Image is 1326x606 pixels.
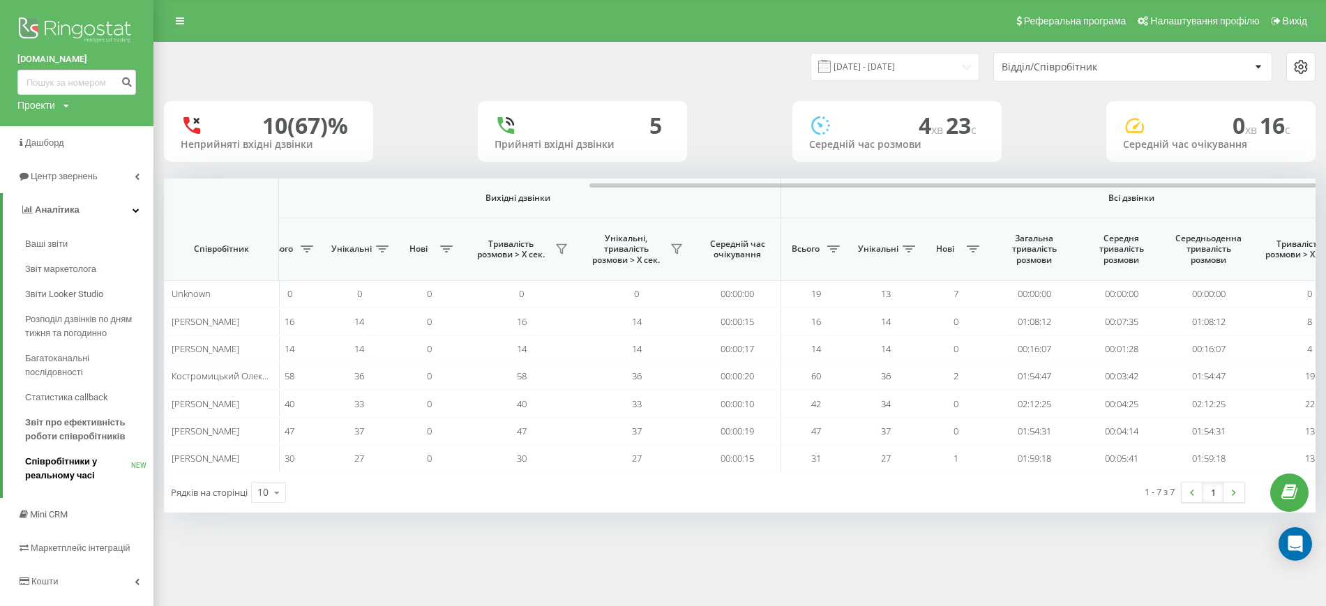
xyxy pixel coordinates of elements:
[954,315,958,328] span: 0
[881,342,891,355] span: 14
[694,335,781,363] td: 00:00:17
[287,192,748,204] span: Вихідні дзвінки
[30,509,68,520] span: Mini CRM
[931,122,946,137] span: хв
[705,238,770,260] span: Середній час очікування
[354,452,364,464] span: 27
[427,287,432,300] span: 0
[1305,397,1315,410] span: 22
[1285,122,1290,137] span: c
[517,370,527,382] span: 58
[1245,122,1260,137] span: хв
[694,445,781,472] td: 00:00:15
[1123,139,1299,151] div: Середній час очікування
[25,449,153,488] a: Співробітники у реальному часіNEW
[1165,280,1252,308] td: 00:00:00
[25,282,153,307] a: Звіти Looker Studio
[694,390,781,417] td: 00:00:10
[811,370,821,382] span: 60
[517,397,527,410] span: 40
[1001,233,1067,266] span: Загальна тривалість розмови
[694,308,781,335] td: 00:00:15
[881,452,891,464] span: 27
[31,576,58,586] span: Кошти
[858,243,898,255] span: Унікальні
[1165,418,1252,445] td: 01:54:31
[25,262,96,276] span: Звіт маркетолога
[1078,390,1165,417] td: 00:04:25
[809,139,985,151] div: Середній час розмови
[1150,15,1259,26] span: Налаштування профілю
[427,315,432,328] span: 0
[285,452,294,464] span: 30
[1307,315,1312,328] span: 8
[31,543,130,553] span: Маркетплейс інтеграцій
[1078,445,1165,472] td: 00:05:41
[354,370,364,382] span: 36
[649,112,662,139] div: 5
[811,315,821,328] span: 16
[427,425,432,437] span: 0
[285,397,294,410] span: 40
[1260,110,1290,140] span: 16
[427,397,432,410] span: 0
[257,485,269,499] div: 10
[517,452,527,464] span: 30
[262,112,348,139] div: 10 (67)%
[811,342,821,355] span: 14
[632,370,642,382] span: 36
[928,243,963,255] span: Нові
[1307,342,1312,355] span: 4
[25,307,153,346] a: Розподіл дзвінків по дням тижня та погодинно
[517,315,527,328] span: 16
[354,425,364,437] span: 37
[25,391,108,404] span: Статистика callback
[287,287,292,300] span: 0
[881,315,891,328] span: 14
[811,287,821,300] span: 19
[357,287,362,300] span: 0
[25,351,146,379] span: Багатоканальні послідовності
[990,445,1078,472] td: 01:59:18
[881,370,891,382] span: 36
[172,452,239,464] span: [PERSON_NAME]
[25,455,131,483] span: Співробітники у реальному часі
[811,452,821,464] span: 31
[954,342,958,355] span: 0
[262,243,296,255] span: Всього
[1307,287,1312,300] span: 0
[25,137,64,148] span: Дашборд
[881,287,891,300] span: 13
[3,193,153,227] a: Аналiтика
[25,410,153,449] a: Звіт про ефективність роботи співробітників
[172,342,239,355] span: [PERSON_NAME]
[25,385,153,410] a: Статистика callback
[25,237,68,251] span: Ваші звіти
[285,370,294,382] span: 58
[990,418,1078,445] td: 01:54:31
[354,397,364,410] span: 33
[990,390,1078,417] td: 02:12:25
[285,315,294,328] span: 16
[811,425,821,437] span: 47
[25,416,146,444] span: Звіт про ефективність роботи співробітників
[990,363,1078,390] td: 01:54:47
[172,397,239,410] span: [PERSON_NAME]
[17,14,136,49] img: Ringostat logo
[1165,335,1252,363] td: 00:16:07
[1078,363,1165,390] td: 00:03:42
[632,315,642,328] span: 14
[25,287,103,301] span: Звіти Looker Studio
[172,287,211,300] span: Unknown
[517,425,527,437] span: 47
[990,308,1078,335] td: 01:08:12
[971,122,977,137] span: c
[954,452,958,464] span: 1
[946,110,977,140] span: 23
[694,363,781,390] td: 00:00:20
[954,397,958,410] span: 0
[1283,15,1307,26] span: Вихід
[172,370,287,382] span: Костромицький Олександр
[25,346,153,385] a: Багатоканальні послідовності
[1078,308,1165,335] td: 00:07:35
